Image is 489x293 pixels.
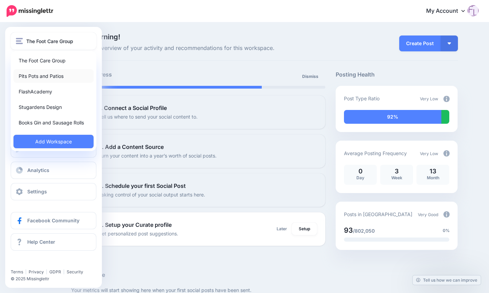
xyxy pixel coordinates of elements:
[29,269,44,274] a: Privacy
[443,227,450,234] span: 0%
[98,152,217,160] p: Turn your content into a year’s worth of social posts.
[419,3,479,20] a: My Account
[344,149,407,157] p: Average Posting Frequency
[413,275,481,285] a: Tell us how we can improve
[13,54,94,67] a: The Foot Care Group
[11,259,63,266] iframe: Twitter Follow Button
[427,175,439,180] span: Month
[443,150,450,156] img: info-circle-grey.png
[11,32,96,50] button: The Foot Care Group
[11,275,100,282] li: © 2025 Missinglettr
[98,143,164,150] b: 2. Add a Content Source
[353,228,375,234] span: /802,050
[98,113,198,121] p: Tell us where to send your social content to.
[11,233,96,251] a: Help Center
[441,110,449,124] div: 8% of your posts in the last 30 days were manually created (i.e. were not from Drip Campaigns or ...
[344,226,353,234] span: 93
[298,70,323,83] a: Dismiss
[98,191,205,199] p: Taking control of your social output starts here.
[16,38,23,44] img: menu.png
[63,269,65,274] span: |
[420,96,438,101] span: Very Low
[336,70,458,79] h5: Posting Health
[98,230,178,238] p: Get personalized post suggestions.
[11,183,96,200] a: Settings
[399,36,441,51] a: Create Post
[25,269,27,274] span: |
[384,168,410,174] p: 3
[356,175,364,180] span: Day
[11,269,23,274] a: Terms
[448,42,451,44] img: arrow-down-white.png
[420,151,438,156] span: Very Low
[27,218,79,223] span: Facebook Community
[26,37,73,45] span: The Foot Care Group
[27,167,49,173] span: Analytics
[443,211,450,218] img: info-circle-grey.png
[443,96,450,102] img: info-circle-grey.png
[391,175,402,180] span: Week
[272,223,291,235] a: Later
[71,271,458,279] h5: Performance
[98,221,172,228] b: 4. Setup your Curate profile
[420,168,446,174] p: 13
[344,94,380,102] p: Post Type Ratio
[292,223,317,235] a: Setup
[344,210,412,218] p: Posts in [GEOGRAPHIC_DATA]
[11,162,96,179] a: Analytics
[7,5,53,17] img: Missinglettr
[98,104,167,111] b: 1. Connect a Social Profile
[46,269,47,274] span: |
[13,116,94,129] a: Books Gin and Sausage Rolls
[67,269,83,274] a: Security
[49,269,61,274] a: GDPR
[344,110,441,124] div: 92% of your posts in the last 30 days have been from Drip Campaigns
[27,189,47,194] span: Settings
[13,100,94,114] a: Stugardens Design
[11,140,96,158] a: Create
[98,182,186,189] b: 3. Schedule your first Social Post
[71,70,198,79] h5: Setup Progress
[13,85,94,98] a: FlashAcademy
[27,239,55,245] span: Help Center
[347,168,373,174] p: 0
[11,212,96,229] a: Facebook Community
[71,44,326,53] span: Here's an overview of your activity and recommendations for this workspace.
[13,69,94,83] a: Pits Pots and Patios
[13,135,94,148] a: Add Workspace
[418,212,438,217] span: Very Good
